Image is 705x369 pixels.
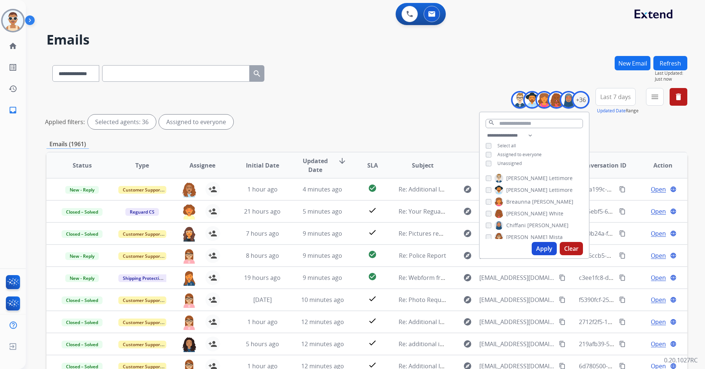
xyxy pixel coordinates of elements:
[479,340,555,348] span: [EMAIL_ADDRESS][DOMAIN_NAME]
[247,185,278,193] span: 1 hour ago
[651,251,666,260] span: Open
[65,186,99,194] span: New - Reply
[653,56,687,70] button: Refresh
[208,185,217,194] mat-icon: person_add
[182,314,197,330] img: agent-avatar
[303,229,342,238] span: 9 minutes ago
[670,296,677,303] mat-icon: language
[619,274,626,281] mat-icon: content_copy
[627,152,687,178] th: Action
[208,207,217,216] mat-icon: person_add
[488,119,495,126] mat-icon: search
[301,340,344,348] span: 12 minutes ago
[670,252,677,259] mat-icon: language
[65,252,99,260] span: New - Reply
[301,318,344,326] span: 12 minutes ago
[527,222,569,229] span: [PERSON_NAME]
[303,252,342,260] span: 9 minutes ago
[118,319,166,326] span: Customer Support
[399,252,446,260] span: Re: Police Report
[182,292,197,308] img: agent-avatar
[506,186,548,194] span: [PERSON_NAME]
[118,296,166,304] span: Customer Support
[600,95,631,98] span: Last 7 days
[182,270,197,286] img: agent-avatar
[253,296,272,304] span: [DATE]
[368,228,377,237] mat-icon: check
[299,157,332,174] span: Updated Date
[8,42,17,50] mat-icon: home
[670,208,677,215] mat-icon: language
[62,341,103,348] span: Closed – Solved
[399,318,566,326] span: Re: Additional Information Required to Complete Your Claim
[208,317,217,326] mat-icon: person_add
[497,160,522,166] span: Unassigned
[670,319,677,325] mat-icon: language
[619,186,626,193] mat-icon: content_copy
[118,274,169,282] span: Shipping Protection
[399,229,510,238] span: Re: Pictures requested. [PERSON_NAME]
[506,233,548,241] span: [PERSON_NAME]
[655,70,687,76] span: Last Updated:
[651,317,666,326] span: Open
[549,175,573,182] span: Lettimore
[244,207,281,215] span: 21 hours ago
[650,92,659,101] mat-icon: menu
[549,233,563,241] span: Mista
[497,151,542,158] span: Assigned to everyone
[664,356,698,365] p: 0.20.1027RC
[399,296,450,304] span: Re: Photo Request
[118,341,166,348] span: Customer Support
[303,185,342,193] span: 4 minutes ago
[619,252,626,259] mat-icon: content_copy
[479,317,555,326] span: [EMAIL_ADDRESS][DOMAIN_NAME]
[62,208,103,216] span: Closed – Solved
[88,115,156,129] div: Selected agents: 36
[118,230,166,238] span: Customer Support
[619,230,626,237] mat-icon: content_copy
[8,63,17,72] mat-icon: list_alt
[463,273,472,282] mat-icon: explore
[303,207,342,215] span: 5 minutes ago
[8,84,17,93] mat-icon: history
[182,337,197,352] img: agent-avatar
[3,10,23,31] img: avatar
[651,185,666,194] span: Open
[549,186,573,194] span: Lettimore
[572,91,590,109] div: +36
[670,341,677,347] mat-icon: language
[532,198,573,205] span: [PERSON_NAME]
[619,208,626,215] mat-icon: content_copy
[463,317,472,326] mat-icon: explore
[506,175,548,182] span: [PERSON_NAME]
[368,294,377,303] mat-icon: check
[619,296,626,303] mat-icon: content_copy
[559,319,566,325] mat-icon: content_copy
[399,340,471,348] span: Re: additional information
[182,204,197,219] img: agent-avatar
[208,273,217,282] mat-icon: person_add
[579,296,686,304] span: f5390fcf-2581-4d4f-a0a4-0f193d3b46be
[118,186,166,194] span: Customer Support
[246,340,279,348] span: 5 hours ago
[506,222,526,229] span: Chiffani
[399,185,566,193] span: Re: Additional Information Required to Complete Your Claim
[301,296,344,304] span: 10 minutes ago
[559,296,566,303] mat-icon: content_copy
[595,88,636,106] button: Last 7 days
[208,251,217,260] mat-icon: person_add
[208,340,217,348] mat-icon: person_add
[246,161,279,170] span: Initial Date
[368,272,377,281] mat-icon: check_circle
[651,273,666,282] span: Open
[463,251,472,260] mat-icon: explore
[597,108,639,114] span: Range
[532,242,557,255] button: Apply
[670,230,677,237] mat-icon: language
[463,340,472,348] mat-icon: explore
[549,210,563,217] span: White
[619,319,626,325] mat-icon: content_copy
[651,295,666,304] span: Open
[46,32,687,47] h2: Emails
[559,274,566,281] mat-icon: content_copy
